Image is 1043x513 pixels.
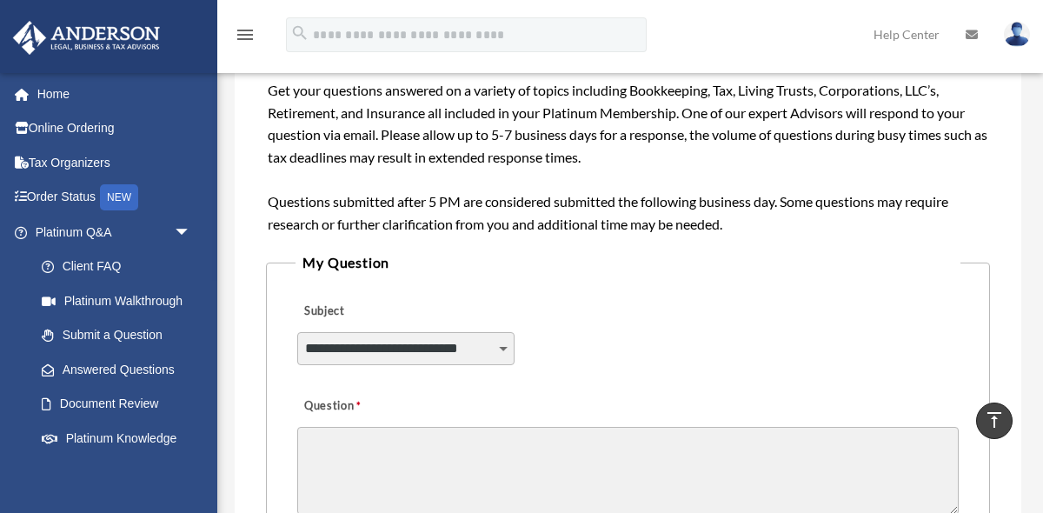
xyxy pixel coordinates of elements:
label: Subject [297,300,462,324]
a: Client FAQ [24,250,217,284]
a: menu [235,30,256,45]
i: menu [235,24,256,45]
a: Answered Questions [24,352,217,387]
a: vertical_align_top [976,403,1013,439]
a: Platinum Walkthrough [24,283,217,318]
i: vertical_align_top [984,410,1005,430]
a: Platinum Q&Aarrow_drop_down [12,215,217,250]
i: search [290,23,309,43]
a: Platinum Knowledge Room [24,421,217,476]
img: Anderson Advisors Platinum Portal [8,21,165,55]
a: Online Ordering [12,111,217,146]
a: Order StatusNEW [12,180,217,216]
a: Submit a Question [24,318,209,353]
img: User Pic [1004,22,1030,47]
a: Document Review [24,387,217,422]
a: Home [12,77,217,111]
a: Tax Organizers [12,145,217,180]
span: arrow_drop_down [174,215,209,250]
div: NEW [100,184,138,210]
legend: My Question [296,250,960,275]
label: Question [297,395,432,419]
